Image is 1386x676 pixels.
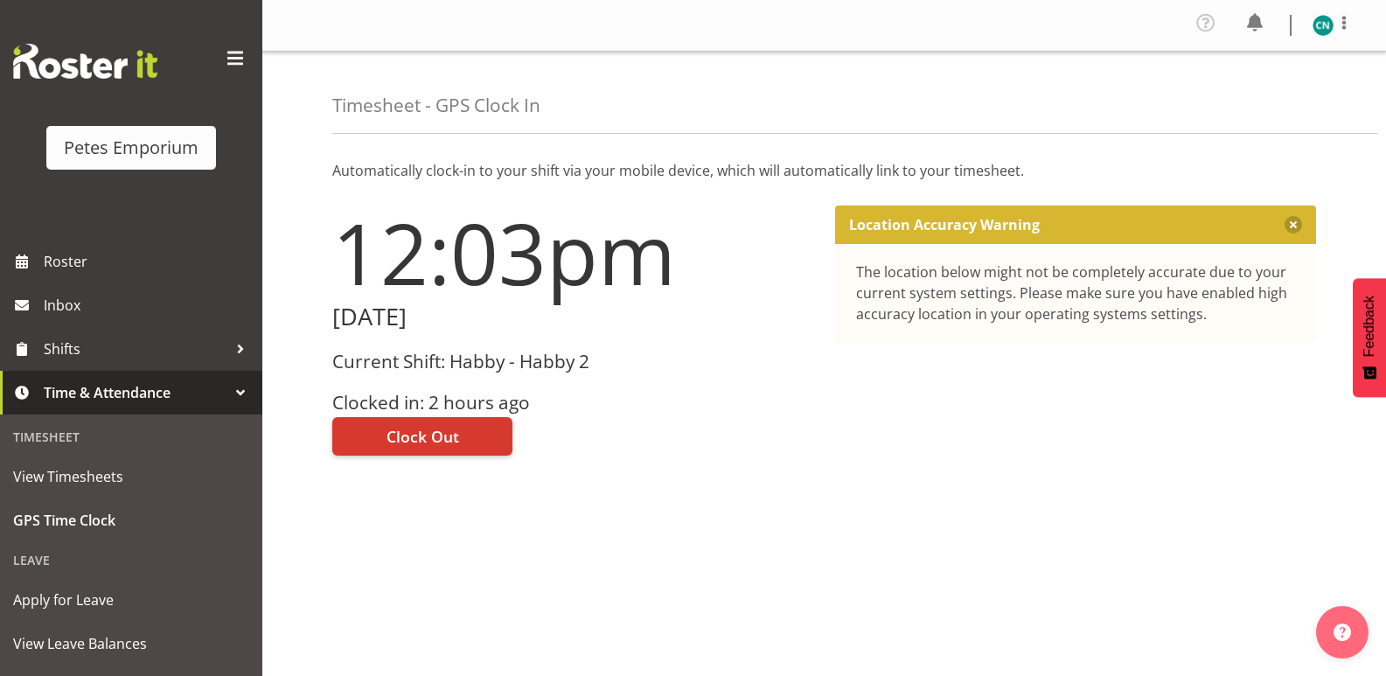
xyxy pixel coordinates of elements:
span: Apply for Leave [13,587,249,613]
a: GPS Time Clock [4,498,258,542]
span: View Leave Balances [13,631,249,657]
div: Petes Emporium [64,135,198,161]
h2: [DATE] [332,303,814,331]
span: Clock Out [387,425,459,448]
span: Feedback [1362,296,1377,357]
a: View Timesheets [4,455,258,498]
span: Shifts [44,336,227,362]
span: View Timesheets [13,463,249,490]
span: Time & Attendance [44,380,227,406]
img: christine-neville11214.jpg [1313,15,1334,36]
span: GPS Time Clock [13,507,249,533]
button: Close message [1285,216,1302,233]
div: The location below might not be completely accurate due to your current system settings. Please m... [856,261,1296,324]
div: Timesheet [4,419,258,455]
h3: Current Shift: Habby - Habby 2 [332,352,814,372]
h1: 12:03pm [332,206,814,300]
div: Leave [4,542,258,578]
img: Rosterit website logo [13,44,157,79]
span: Inbox [44,292,254,318]
a: View Leave Balances [4,622,258,666]
button: Feedback - Show survey [1353,278,1386,397]
p: Automatically clock-in to your shift via your mobile device, which will automatically link to you... [332,160,1316,181]
button: Clock Out [332,417,512,456]
span: Roster [44,248,254,275]
a: Apply for Leave [4,578,258,622]
img: help-xxl-2.png [1334,624,1351,641]
h3: Clocked in: 2 hours ago [332,393,814,413]
p: Location Accuracy Warning [849,216,1040,233]
h4: Timesheet - GPS Clock In [332,95,540,115]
